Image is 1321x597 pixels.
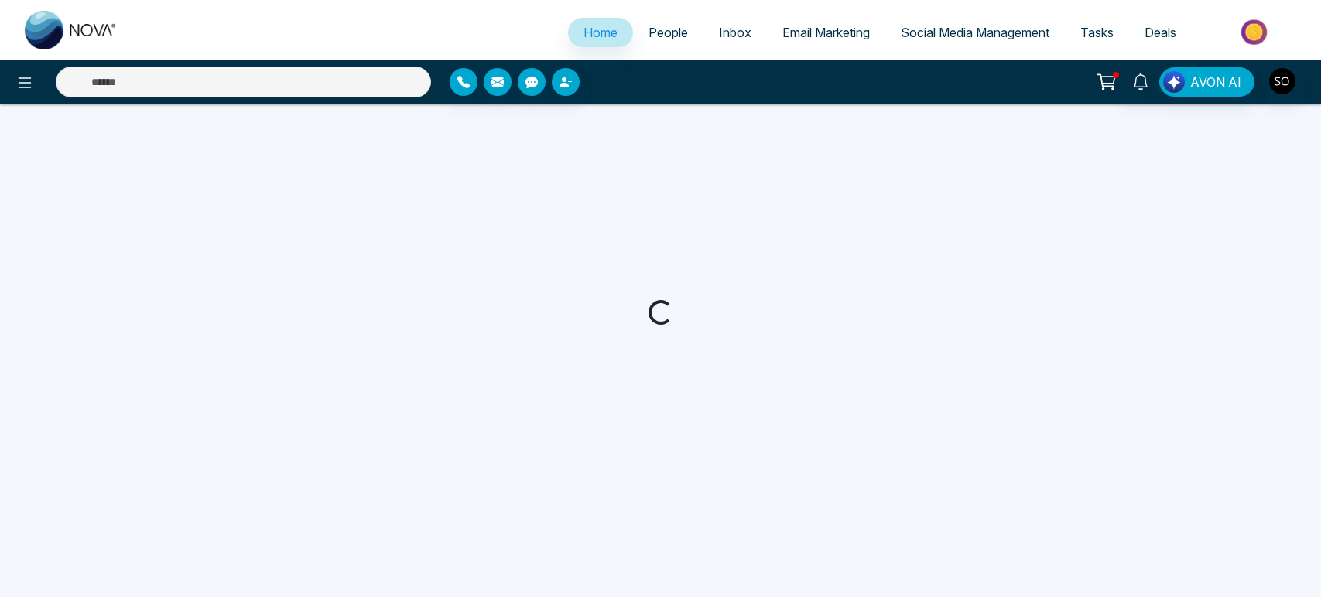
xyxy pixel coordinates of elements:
[649,25,688,40] span: People
[568,18,633,47] a: Home
[1145,25,1176,40] span: Deals
[719,25,751,40] span: Inbox
[1129,18,1192,47] a: Deals
[1190,73,1241,91] span: AVON AI
[25,11,118,49] img: Nova CRM Logo
[1065,18,1129,47] a: Tasks
[1159,67,1254,97] button: AVON AI
[583,25,618,40] span: Home
[782,25,870,40] span: Email Marketing
[1163,71,1185,93] img: Lead Flow
[1080,25,1114,40] span: Tasks
[901,25,1049,40] span: Social Media Management
[703,18,767,47] a: Inbox
[885,18,1065,47] a: Social Media Management
[1200,15,1312,49] img: Market-place.gif
[767,18,885,47] a: Email Marketing
[1269,68,1295,94] img: User Avatar
[633,18,703,47] a: People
